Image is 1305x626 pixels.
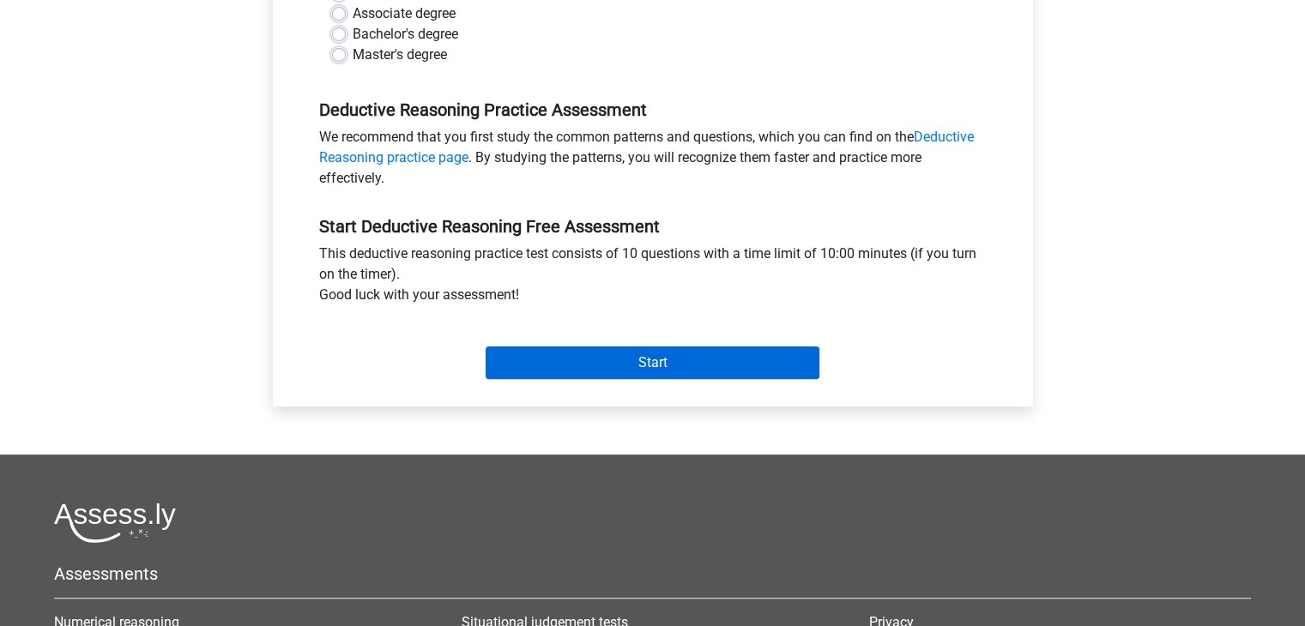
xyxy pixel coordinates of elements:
[306,127,1000,196] div: We recommend that you first study the common patterns and questions, which you can find on the . ...
[54,503,176,543] img: Assessly logo
[319,99,987,120] h5: Deductive Reasoning Practice Assessment
[353,24,458,45] label: Bachelor's degree
[319,216,987,237] h5: Start Deductive Reasoning Free Assessment
[486,346,819,379] input: Start
[353,3,456,24] label: Associate degree
[353,45,447,65] label: Master's degree
[54,563,1251,584] h5: Assessments
[306,244,1000,312] div: This deductive reasoning practice test consists of 10 questions with a time limit of 10:00 minute...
